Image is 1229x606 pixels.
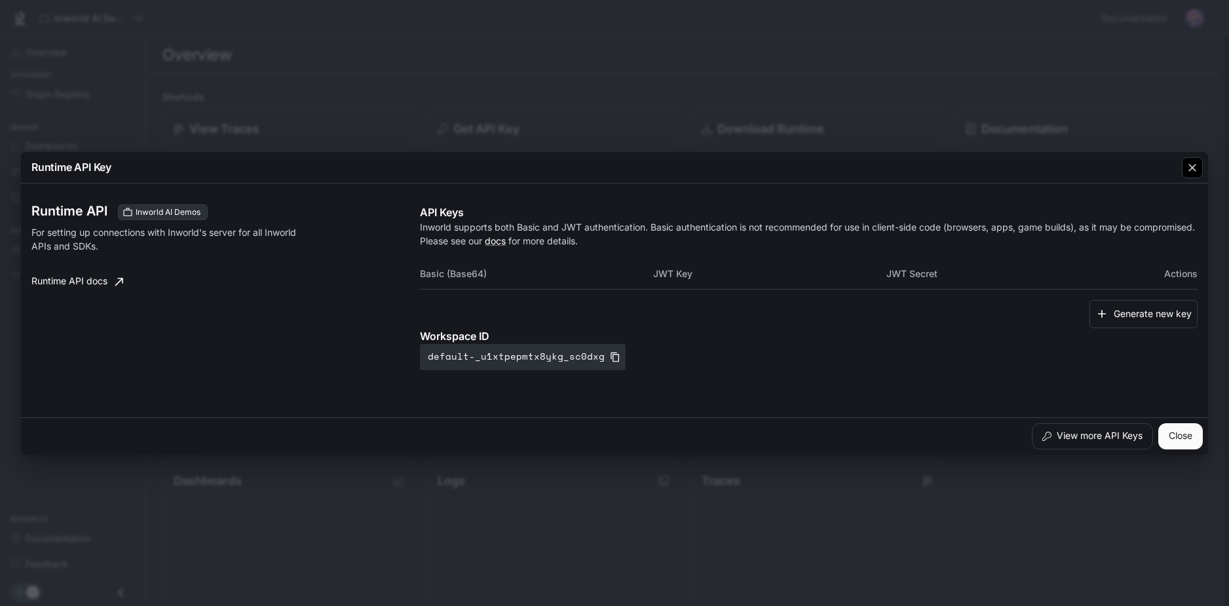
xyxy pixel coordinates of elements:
[1032,423,1153,449] button: View more API Keys
[886,258,1120,290] th: JWT Secret
[420,328,1198,344] p: Workspace ID
[420,220,1198,248] p: Inworld supports both Basic and JWT authentication. Basic authentication is not recommended for u...
[420,258,653,290] th: Basic (Base64)
[1158,423,1203,449] button: Close
[420,344,626,370] button: default-_u1xtpepmtx8ykg_sc0dxg
[1120,258,1198,290] th: Actions
[130,206,206,218] span: Inworld AI Demos
[118,204,208,220] div: These keys will apply to your current workspace only
[31,204,107,218] h3: Runtime API
[653,258,886,290] th: JWT Key
[1089,300,1198,328] button: Generate new key
[485,235,506,246] a: docs
[31,225,315,253] p: For setting up connections with Inworld's server for all Inworld APIs and SDKs.
[26,269,128,295] a: Runtime API docs
[31,159,111,175] p: Runtime API Key
[420,204,1198,220] p: API Keys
